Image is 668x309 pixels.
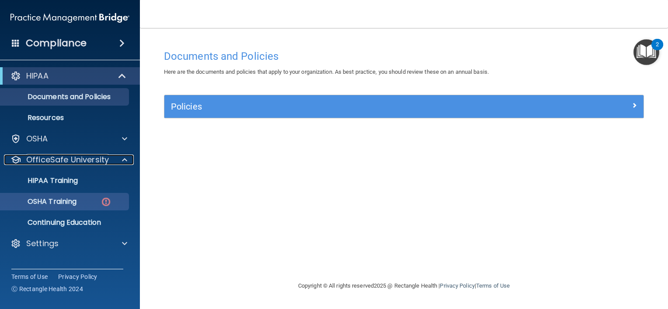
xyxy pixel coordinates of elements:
[440,282,474,289] a: Privacy Policy
[164,69,489,75] span: Here are the documents and policies that apply to your organization. As best practice, you should...
[101,196,111,207] img: danger-circle.6113f641.png
[633,39,659,65] button: Open Resource Center, 2 new notifications
[6,176,78,185] p: HIPAA Training
[58,272,97,281] a: Privacy Policy
[171,102,517,111] h5: Policies
[11,285,83,293] span: Ⓒ Rectangle Health 2024
[171,100,637,113] a: Policies
[244,272,564,300] div: Copyright © All rights reserved 2025 @ Rectangle Health | |
[26,37,87,49] h4: Compliance
[26,154,109,165] p: OfficeSafe University
[6,197,77,206] p: OSHA Training
[10,71,127,81] a: HIPAA
[10,238,127,249] a: Settings
[10,154,127,165] a: OfficeSafe University
[6,93,125,101] p: Documents and Policies
[11,272,48,281] a: Terms of Use
[10,9,129,27] img: PMB logo
[26,134,48,144] p: OSHA
[6,113,125,122] p: Resources
[6,218,125,227] p: Continuing Education
[26,71,49,81] p: HIPAA
[26,238,59,249] p: Settings
[164,51,644,62] h4: Documents and Policies
[656,45,659,56] div: 2
[10,134,127,144] a: OSHA
[476,282,510,289] a: Terms of Use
